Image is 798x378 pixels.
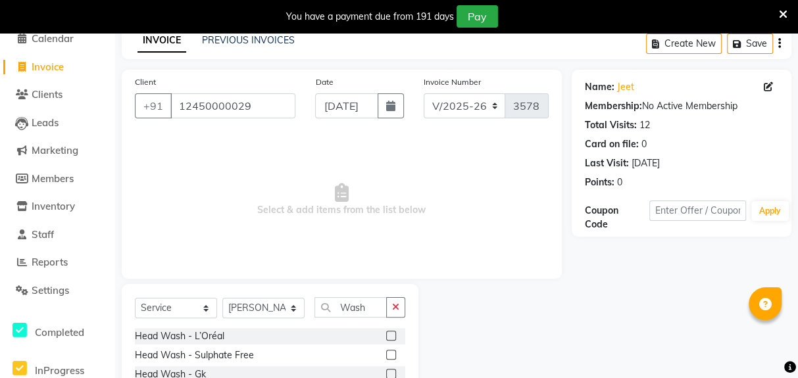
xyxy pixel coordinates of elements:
[617,176,622,189] div: 0
[135,329,224,343] div: Head Wash - L’Oréal
[3,172,112,187] a: Members
[585,137,639,151] div: Card on file:
[3,116,112,131] a: Leads
[3,87,112,103] a: Clients
[135,348,254,362] div: Head Wash - Sulphate Free
[585,176,614,189] div: Points:
[32,60,64,73] span: Invoice
[32,172,74,185] span: Members
[3,32,112,47] a: Calendar
[632,156,660,170] div: [DATE]
[585,99,642,113] div: Membership:
[32,256,68,268] span: Reports
[32,32,74,45] span: Calendar
[649,201,746,221] input: Enter Offer / Coupon Code
[646,34,722,54] button: Create New
[32,88,62,101] span: Clients
[35,364,84,377] span: InProgress
[286,10,454,24] div: You have a payment due from 191 days
[585,204,649,231] div: Coupon Code
[135,76,156,88] label: Client
[3,283,112,298] a: Settings
[3,60,112,75] a: Invoice
[424,76,481,88] label: Invoice Number
[617,80,634,94] a: Jeet
[135,93,172,118] button: +91
[751,201,789,221] button: Apply
[585,118,637,132] div: Total Visits:
[3,255,112,270] a: Reports
[32,116,59,129] span: Leads
[3,143,112,158] a: Marketing
[639,118,650,132] div: 12
[585,99,778,113] div: No Active Membership
[135,134,549,266] span: Select & add items from the list below
[170,93,295,118] input: Search by Name/Mobile/Email/Code
[137,29,186,53] a: INVOICE
[585,80,614,94] div: Name:
[457,5,498,28] button: Pay
[314,297,387,318] input: Search or Scan
[32,228,54,241] span: Staff
[3,199,112,214] a: Inventory
[641,137,647,151] div: 0
[315,76,333,88] label: Date
[727,34,773,54] button: Save
[585,156,629,170] div: Last Visit:
[32,284,69,296] span: Settings
[35,326,84,339] span: Completed
[32,144,78,156] span: Marketing
[3,227,112,243] a: Staff
[32,200,75,212] span: Inventory
[202,34,295,46] a: PREVIOUS INVOICES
